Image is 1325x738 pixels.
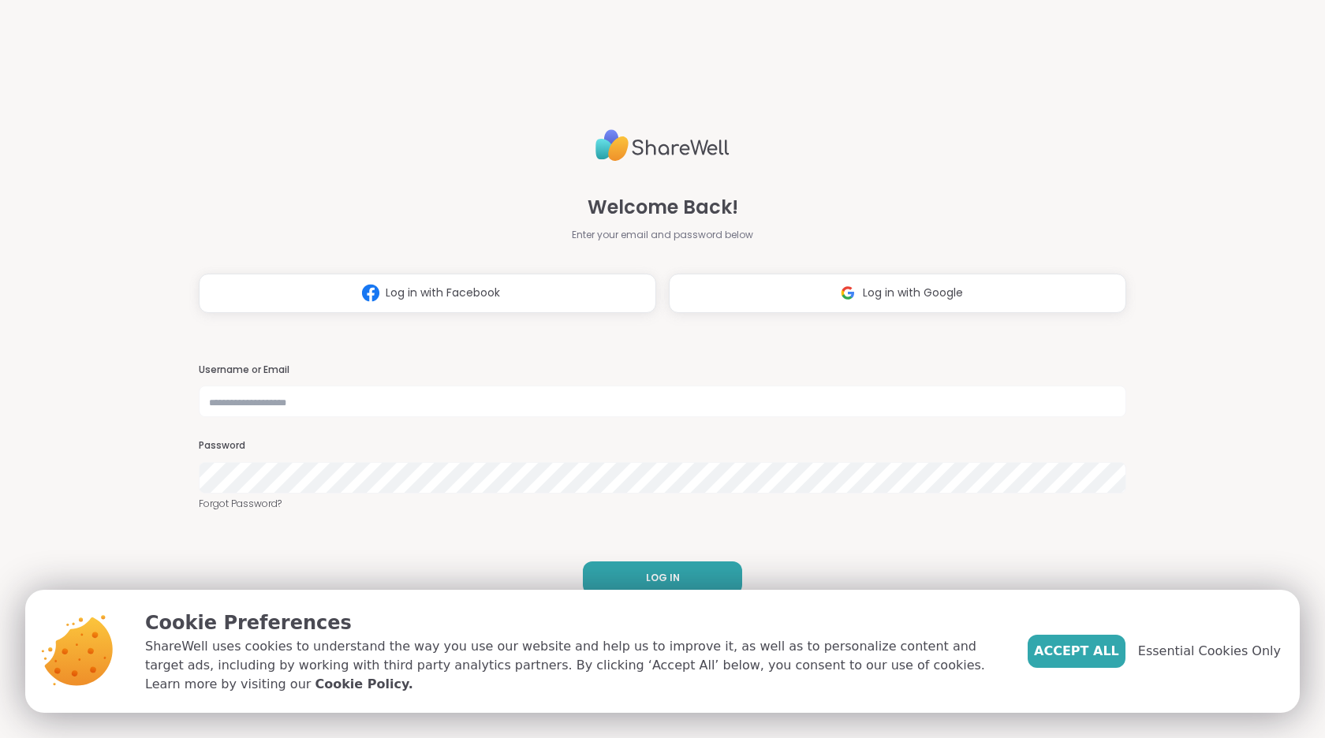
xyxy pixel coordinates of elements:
span: Enter your email and password below [572,228,753,242]
span: Welcome Back! [588,193,738,222]
button: LOG IN [583,561,742,594]
a: Cookie Policy. [315,675,412,694]
span: Log in with Google [863,285,963,301]
span: Essential Cookies Only [1138,642,1281,661]
img: ShareWell Logo [595,123,730,168]
button: Log in with Facebook [199,274,656,313]
h3: Username or Email [199,363,1126,377]
button: Log in with Google [669,274,1126,313]
img: ShareWell Logomark [833,278,863,307]
span: Log in with Facebook [386,285,500,301]
h3: Password [199,439,1126,453]
span: LOG IN [646,571,680,585]
p: Cookie Preferences [145,609,1002,637]
span: Accept All [1034,642,1119,661]
a: Forgot Password? [199,497,1126,511]
img: ShareWell Logomark [356,278,386,307]
p: ShareWell uses cookies to understand the way you use our website and help us to improve it, as we... [145,637,1002,694]
button: Accept All [1028,635,1125,668]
